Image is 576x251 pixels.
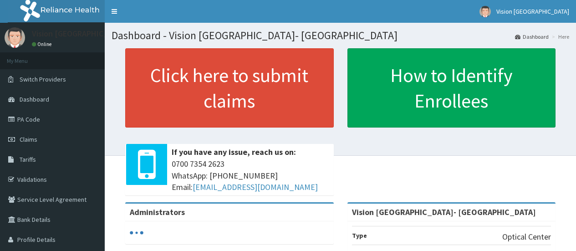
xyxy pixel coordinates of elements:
[130,207,185,217] b: Administrators
[125,48,334,128] a: Click here to submit claims
[502,231,551,243] p: Optical Center
[172,147,296,157] b: If you have any issue, reach us on:
[347,48,556,128] a: How to Identify Enrollees
[515,33,549,41] a: Dashboard
[550,33,569,41] li: Here
[352,207,536,217] strong: Vision [GEOGRAPHIC_DATA]- [GEOGRAPHIC_DATA]
[20,75,66,83] span: Switch Providers
[479,6,491,17] img: User Image
[193,182,318,192] a: [EMAIL_ADDRESS][DOMAIN_NAME]
[32,41,54,47] a: Online
[20,155,36,164] span: Tariffs
[172,158,329,193] span: 0700 7354 2623 WhatsApp: [PHONE_NUMBER] Email:
[112,30,569,41] h1: Dashboard - Vision [GEOGRAPHIC_DATA]- [GEOGRAPHIC_DATA]
[496,7,569,15] span: Vision [GEOGRAPHIC_DATA]
[130,226,143,240] svg: audio-loading
[20,135,37,143] span: Claims
[20,95,49,103] span: Dashboard
[5,27,25,48] img: User Image
[32,30,130,38] p: Vision [GEOGRAPHIC_DATA]
[352,231,367,240] b: Type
